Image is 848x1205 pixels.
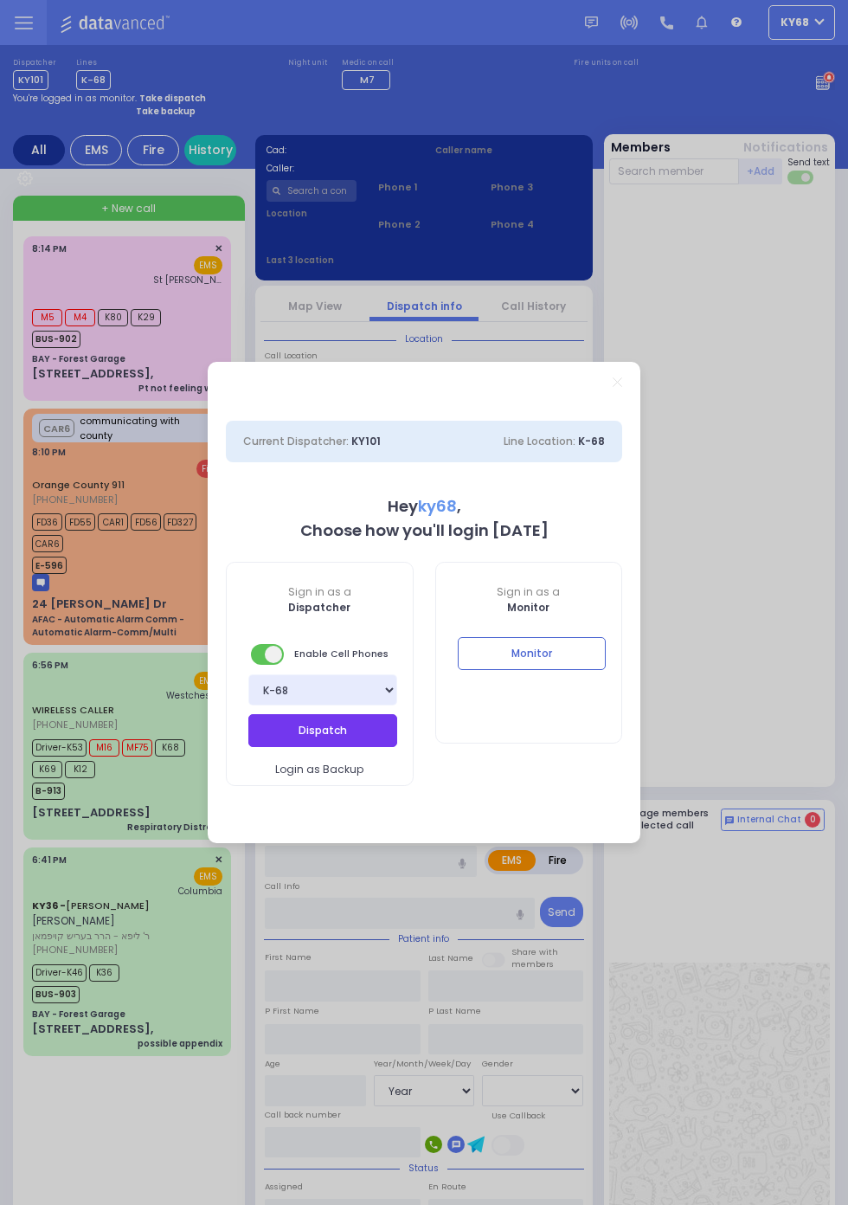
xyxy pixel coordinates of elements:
b: Choose how you'll login [DATE] [300,519,549,541]
b: Dispatcher [288,600,350,615]
span: Current Dispatcher: [243,434,349,448]
span: K-68 [578,434,605,448]
b: Hey , [388,495,461,517]
button: Dispatch [248,714,397,747]
a: Close [613,377,622,387]
span: Sign in as a [436,584,622,600]
span: Enable Cell Phones [251,642,389,667]
span: Login as Backup [275,762,363,777]
span: KY101 [351,434,381,448]
span: Line Location: [504,434,575,448]
span: Sign in as a [227,584,413,600]
button: Monitor [458,637,607,670]
span: ky68 [418,495,457,517]
b: Monitor [507,600,549,615]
